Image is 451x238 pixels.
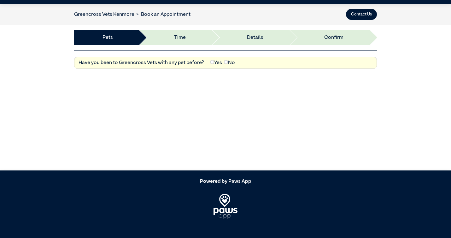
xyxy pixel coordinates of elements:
[210,60,214,64] input: Yes
[224,59,235,67] label: No
[224,60,228,64] input: No
[79,59,204,67] label: Have you been to Greencross Vets with any pet before?
[74,11,190,18] nav: breadcrumb
[210,59,222,67] label: Yes
[134,11,190,18] li: Book an Appointment
[74,12,134,17] a: Greencross Vets Kenmore
[102,34,113,41] a: Pets
[214,194,238,219] img: PawsApp
[346,9,377,20] button: Contact Us
[74,179,377,185] h5: Powered by Paws App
